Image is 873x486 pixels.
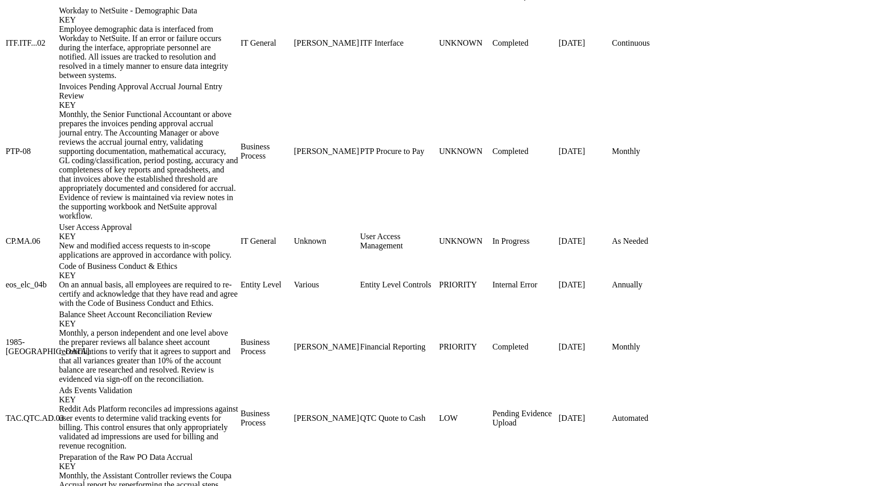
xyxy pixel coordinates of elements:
div: TAC.QTC.AD.03 [6,414,57,423]
div: [PERSON_NAME] [294,147,358,156]
div: PRIORITY [439,280,490,289]
td: Monthly [611,309,677,384]
div: New and modified access requests to in-scope applications are approved in accordance with policy. [59,241,239,260]
div: [PERSON_NAME] [294,414,358,423]
div: KEY [59,15,239,25]
div: KEY [59,319,239,328]
div: ITF.ITF...02 [6,38,57,48]
div: PTP Procure to Pay [360,147,437,156]
div: Balance Sheet Account Reconciliation Review [59,310,239,328]
div: User Access Management [360,232,437,250]
div: Unknown [294,237,358,246]
div: Invoices Pending Approval Accrual Journal Entry Review [59,82,239,110]
div: Employee demographic data is interfaced from Workday to NetSuite. If an error or failure occurs d... [59,25,239,80]
div: Completed [492,342,557,352]
div: [PERSON_NAME] [294,342,358,352]
div: eos_elc_04b [6,280,57,289]
div: PRIORITY [439,342,490,352]
div: [DATE] [559,280,610,289]
div: [DATE] [559,414,610,423]
div: Completed [492,38,557,48]
div: KEY [59,462,239,471]
div: UNKNOWN [439,147,490,156]
div: [DATE] [559,147,610,156]
div: UNKNOWN [439,38,490,48]
div: LOW [439,414,490,423]
div: PTP-08 [6,147,57,156]
div: UNKNOWN [439,237,490,246]
div: KEY [59,395,239,404]
td: Business Process [240,385,292,451]
div: Ads Events Validation [59,386,239,404]
div: Internal Error [492,280,557,289]
td: Continuous [611,6,677,81]
div: Code of Business Conduct & Ethics [59,262,239,280]
div: KEY [59,101,239,110]
div: 1985-[GEOGRAPHIC_DATA] [6,338,57,356]
td: Monthly [611,82,677,221]
div: On an annual basis, all employees are required to re-certify and acknowledge that they have read ... [59,280,239,308]
div: User Access Approval [59,223,239,241]
div: Reddit Ads Platform reconciles ad impressions against user events to determine valid tracking eve... [59,404,239,451]
div: Financial Reporting [360,342,437,352]
div: QTC Quote to Cash [360,414,437,423]
td: Business Process [240,309,292,384]
div: [DATE] [559,237,610,246]
div: KEY [59,271,239,280]
div: Various [294,280,358,289]
div: In Progress [492,237,557,246]
div: [PERSON_NAME] [294,38,358,48]
td: Entity Level [240,261,292,308]
td: As Needed [611,222,677,260]
div: Monthly, the Senior Functional Accountant or above prepares the invoices pending approval accrual... [59,110,239,221]
td: Automated [611,385,677,451]
div: Completed [492,147,557,156]
td: Annually [611,261,677,308]
td: IT General [240,6,292,81]
div: Pending Evidence Upload [492,409,557,427]
td: Business Process [240,82,292,221]
div: Preparation of the Raw PO Data Accrual [59,453,239,471]
td: IT General [240,222,292,260]
div: [DATE] [559,38,610,48]
div: CP.MA.06 [6,237,57,246]
div: KEY [59,232,239,241]
div: Entity Level Controls [360,280,437,289]
div: Monthly, a person independent and one level above the preparer reviews all balance sheet account ... [59,328,239,384]
div: ITF Interface [360,38,437,48]
div: Workday to NetSuite - Demographic Data [59,6,239,25]
div: [DATE] [559,342,610,352]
